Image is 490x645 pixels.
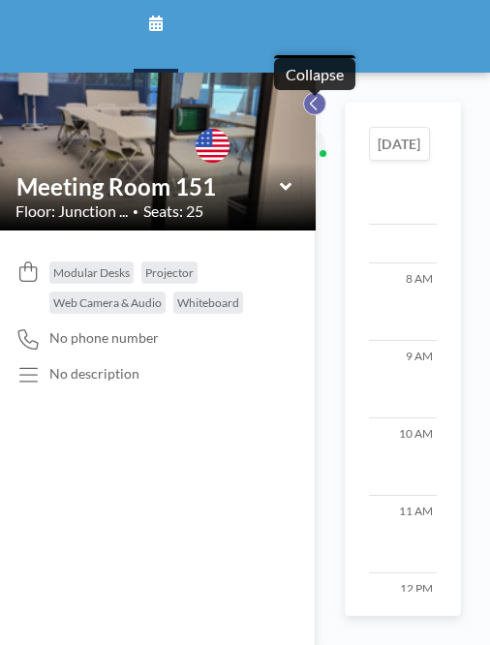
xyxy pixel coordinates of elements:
span: • [133,205,138,218]
span: Projector [145,265,194,280]
span: Modular Desks [53,265,130,280]
input: Meeting Room 151 [16,172,280,200]
span: Seats: 25 [143,201,203,221]
div: 9 AM [369,341,441,418]
span: Web Camera & Audio [53,295,162,310]
div: 7 AM [369,186,441,263]
div: Collapse [286,65,344,84]
div: No description [49,365,139,383]
span: No phone number [49,329,159,347]
div: 8 AM [369,263,441,341]
span: Floor: Junction ... [15,201,128,221]
span: Whiteboard [177,295,239,310]
button: [DATE] [369,127,430,161]
div: 10 AM [369,418,441,496]
div: 11 AM [369,496,441,573]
